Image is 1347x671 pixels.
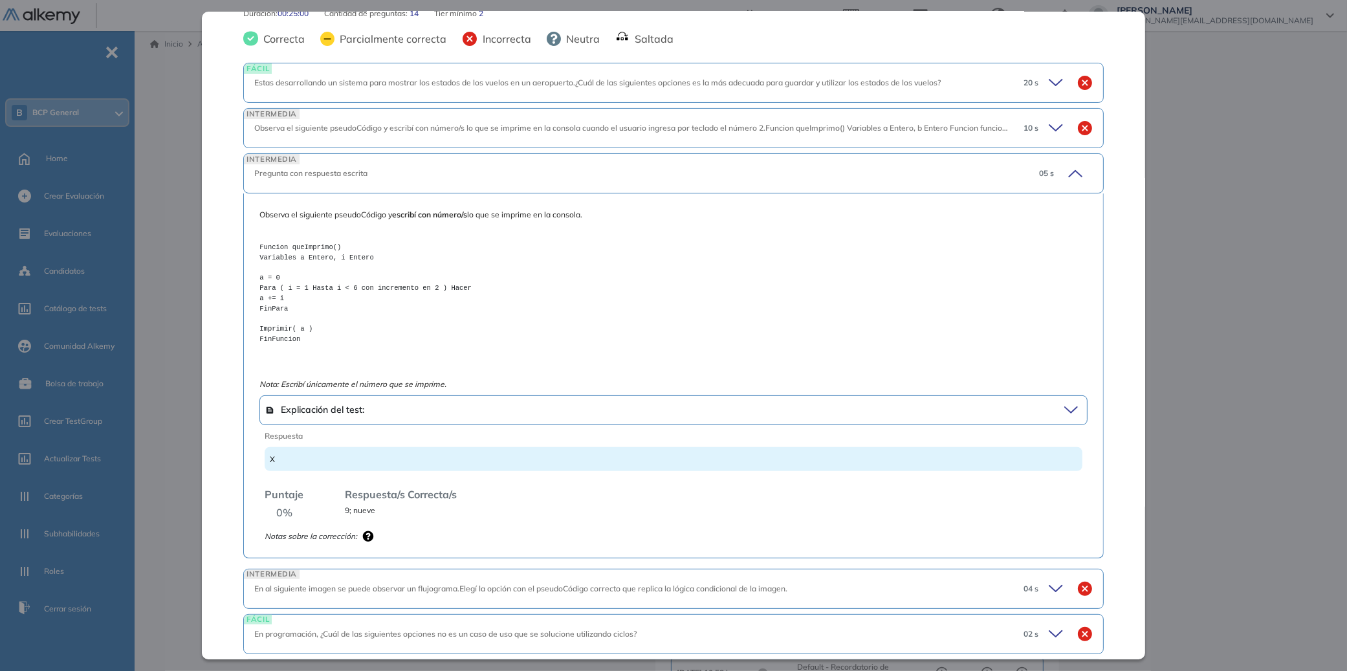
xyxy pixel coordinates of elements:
span: 05 s [1039,168,1054,179]
span: Respuesta [265,430,1000,442]
span: Observa el siguiente pseudoCódigo y lo que se imprime en la consola. [259,209,1087,390]
span: INTERMEDIA [244,109,300,118]
span: Parcialmente correcta [334,31,446,47]
i: Nota: Escribí únicamente el número que se imprime. [259,379,446,389]
div: Notas sobre la corrección: [265,531,1082,542]
div: Pregunta con respuesta escrita [254,168,1009,179]
span: 10 s [1024,122,1038,134]
span: Neutra [561,31,600,47]
span: Saltada [630,31,673,47]
span: En programación, ¿Cuál de las siguientes opciones no es un caso de uso que se solucione utilizand... [254,629,637,639]
span: X [270,454,275,464]
span: 20 s [1024,77,1038,89]
span: INTERMEDIA [244,569,300,579]
span: Puntaje [265,487,303,502]
pre: Funcion queImprimo() Variables a Entero, i Entero a = 0 Para ( i = 1 Hasta i < 6 con incremento e... [259,232,1087,344]
span: En al siguiente imagen se puede observar un flujograma.Elegí la opción con el pseudoCódigo correc... [254,584,787,593]
span: Incorrecta [477,31,531,47]
b: escribí con número/s [392,210,467,219]
span: Correcta [258,31,305,47]
span: 02 s [1024,628,1038,640]
span: Explicación del test: [265,401,661,419]
iframe: Chat Widget [1115,522,1347,671]
span: 0 % [276,505,292,520]
span: 9; nueve [345,505,375,516]
span: Estas desarrollando un sistema para mostrar los estados de los vuelos en un aeropuerto.¿Cuál de l... [254,78,941,87]
span: FÁCIL [244,615,272,624]
span: 04 s [1024,583,1038,595]
span: INTERMEDIA [244,154,300,164]
span: Respuesta/s Correcta/s [345,487,457,502]
span: FÁCIL [244,63,272,73]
